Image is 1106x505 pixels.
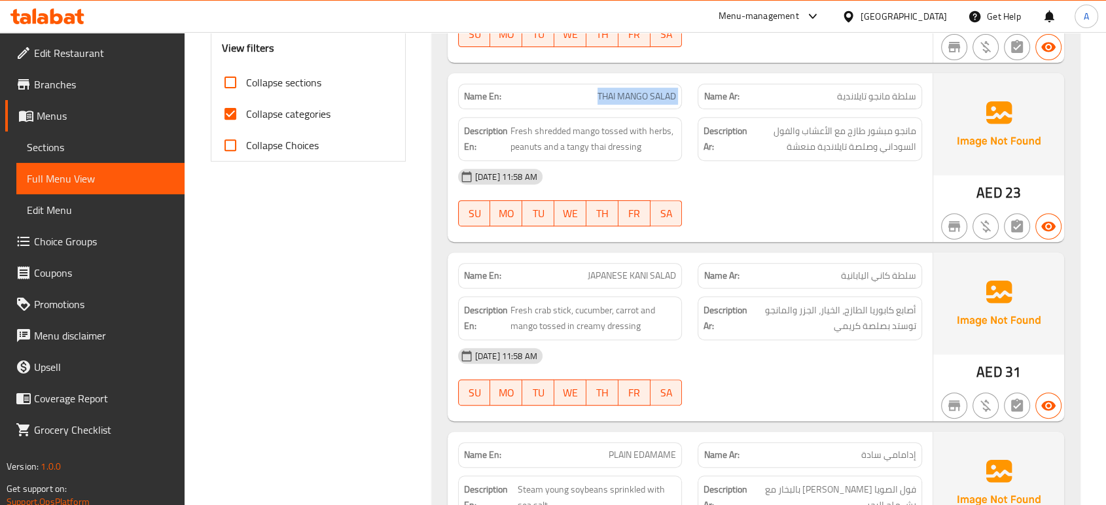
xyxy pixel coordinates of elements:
[34,45,174,61] span: Edit Restaurant
[458,200,491,226] button: SU
[522,379,554,406] button: TU
[246,137,319,153] span: Collapse Choices
[470,350,543,362] span: [DATE] 11:58 AM
[976,359,1002,385] span: AED
[5,414,185,445] a: Grocery Checklist
[588,269,676,283] span: JAPANESE KANI SALAD
[592,383,613,402] span: TH
[34,77,174,92] span: Branches
[37,108,174,124] span: Menus
[624,204,645,223] span: FR
[34,391,174,406] span: Coverage Report
[651,21,683,47] button: SA
[586,200,618,226] button: TH
[704,90,739,103] strong: Name Ar:
[464,90,501,103] strong: Name En:
[554,200,586,226] button: WE
[464,269,501,283] strong: Name En:
[941,392,967,419] button: Not branch specific item
[750,302,916,334] span: أصابع كابوريا الطازج، الخيار، الجزر والمانجو توستد بصلصة كريمي
[16,194,185,226] a: Edit Menu
[1005,180,1021,205] span: 23
[554,21,586,47] button: WE
[16,131,185,163] a: Sections
[1035,34,1061,60] button: Available
[609,448,676,462] span: PLAIN EDAMAME
[5,226,185,257] a: Choice Groups
[464,123,508,155] strong: Description En:
[16,163,185,194] a: Full Menu View
[837,90,916,103] span: سلطة مانجو تايلاندية
[522,21,554,47] button: TU
[527,204,549,223] span: TU
[624,383,645,402] span: FR
[972,392,999,419] button: Purchased item
[1084,9,1089,24] span: A
[941,213,967,239] button: Not branch specific item
[5,383,185,414] a: Coverage Report
[704,448,739,462] strong: Name Ar:
[5,69,185,100] a: Branches
[586,379,618,406] button: TH
[933,73,1064,175] img: Ae5nvW7+0k+MAAAAAElFTkSuQmCC
[1004,34,1030,60] button: Not has choices
[933,252,1064,355] img: Ae5nvW7+0k+MAAAAAElFTkSuQmCC
[618,21,651,47] button: FR
[7,480,67,497] span: Get support on:
[464,25,486,44] span: SU
[1035,392,1061,419] button: Available
[972,213,999,239] button: Purchased item
[841,269,916,283] span: سلطة كاني اليابانية
[510,123,677,155] span: Fresh shredded mango tossed with herbs, peanuts and a tangy thai dressing
[495,25,517,44] span: MO
[656,25,677,44] span: SA
[495,383,517,402] span: MO
[490,200,522,226] button: MO
[470,171,543,183] span: [DATE] 11:58 AM
[704,123,747,155] strong: Description Ar:
[592,204,613,223] span: TH
[34,296,174,312] span: Promotions
[1035,213,1061,239] button: Available
[972,34,999,60] button: Purchased item
[618,379,651,406] button: FR
[527,383,549,402] span: TU
[41,458,61,475] span: 1.0.0
[618,200,651,226] button: FR
[704,302,747,334] strong: Description Ar:
[34,359,174,375] span: Upsell
[34,422,174,438] span: Grocery Checklist
[7,458,39,475] span: Version:
[1004,392,1030,419] button: Not has choices
[624,25,645,44] span: FR
[510,302,677,334] span: Fresh crab stick, cucumber, carrot and mango tossed in creamy dressing
[560,25,581,44] span: WE
[5,320,185,351] a: Menu disclaimer
[5,288,185,320] a: Promotions
[27,202,174,218] span: Edit Menu
[34,328,174,343] span: Menu disclaimer
[976,180,1002,205] span: AED
[861,448,916,462] span: إدامامي سادة
[750,123,916,155] span: مانجو مبشور طازج مع الأعشاب والفول السوداني وصلصة تايلاندية منعشة
[490,379,522,406] button: MO
[5,37,185,69] a: Edit Restaurant
[651,379,683,406] button: SA
[5,351,185,383] a: Upsell
[1004,213,1030,239] button: Not has choices
[464,204,486,223] span: SU
[495,204,517,223] span: MO
[246,106,330,122] span: Collapse categories
[861,9,947,24] div: [GEOGRAPHIC_DATA]
[656,204,677,223] span: SA
[246,75,321,90] span: Collapse sections
[490,21,522,47] button: MO
[464,383,486,402] span: SU
[464,448,501,462] strong: Name En:
[5,257,185,288] a: Coupons
[554,379,586,406] button: WE
[522,200,554,226] button: TU
[1005,359,1021,385] span: 31
[34,234,174,249] span: Choice Groups
[458,379,491,406] button: SU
